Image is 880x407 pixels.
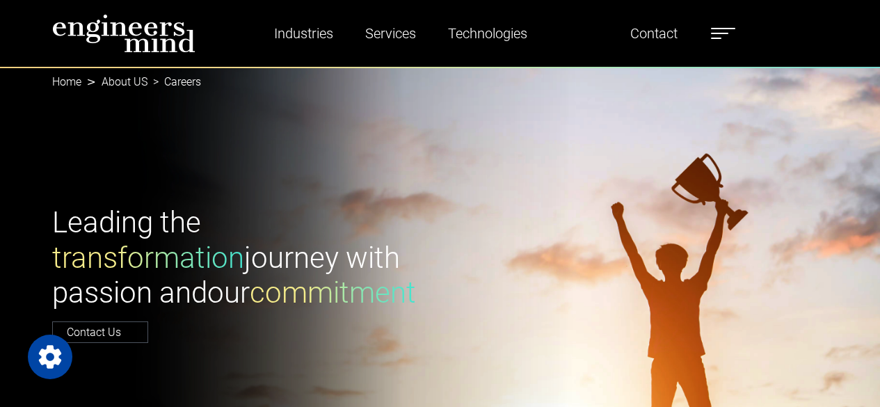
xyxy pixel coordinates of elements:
[52,241,244,275] span: transformation
[269,17,339,49] a: Industries
[52,14,195,53] img: logo
[102,75,147,88] a: About US
[52,75,81,88] a: Home
[52,205,432,310] h1: Leading the journey with passion and our
[52,67,829,97] nav: breadcrumb
[625,17,683,49] a: Contact
[147,74,201,90] li: Careers
[52,321,148,343] a: Contact Us
[250,276,416,310] span: commitment
[442,17,533,49] a: Technologies
[360,17,422,49] a: Services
